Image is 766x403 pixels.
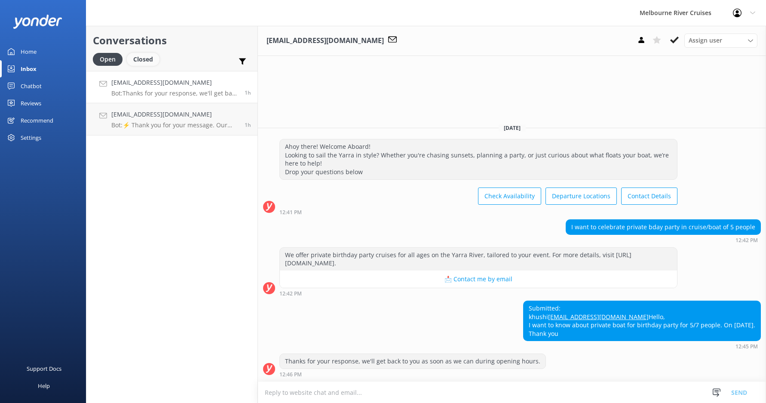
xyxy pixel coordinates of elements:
div: Recommend [21,112,53,129]
span: Sep 01 2025 12:42pm (UTC +10:00) Australia/Sydney [245,121,251,129]
h3: [EMAIL_ADDRESS][DOMAIN_NAME] [267,35,384,46]
div: Open [93,53,123,66]
div: Submitted: khushi Hello, I want to know about private boat for birthday party for 5/7 people. On ... [524,301,760,341]
div: Sep 01 2025 12:42pm (UTC +10:00) Australia/Sydney [279,290,677,296]
div: Thanks for your response, we'll get back to you as soon as we can during opening hours. [280,354,545,369]
strong: 12:42 PM [279,291,302,296]
div: Sep 01 2025 12:41pm (UTC +10:00) Australia/Sydney [279,209,677,215]
a: [EMAIL_ADDRESS][DOMAIN_NAME]Bot:Thanks for your response, we'll get back to you as soon as we can... [86,71,257,103]
strong: 12:41 PM [279,210,302,215]
div: Ahoy there! Welcome Aboard! Looking to sail the Yarra in style? Whether you're chasing sunsets, p... [280,139,677,179]
div: Sep 01 2025 12:45pm (UTC +10:00) Australia/Sydney [523,343,761,349]
button: Departure Locations [545,188,617,205]
div: Sep 01 2025 12:46pm (UTC +10:00) Australia/Sydney [279,371,546,377]
a: [EMAIL_ADDRESS][DOMAIN_NAME] [548,313,649,321]
h4: [EMAIL_ADDRESS][DOMAIN_NAME] [111,110,238,119]
div: Settings [21,129,41,146]
button: Check Availability [478,188,541,205]
p: Bot: Thanks for your response, we'll get back to you as soon as we can during opening hours. [111,89,238,97]
div: Inbox [21,60,37,77]
button: 📩 Contact me by email [280,271,677,288]
div: Chatbot [21,77,42,95]
div: Home [21,43,37,60]
div: Assign User [684,34,757,47]
p: Bot: ⚡ Thank you for your message. Our office hours are Mon - Fri 9.30am - 5pm. We'll get back to... [111,121,238,129]
div: Closed [127,53,159,66]
h2: Conversations [93,32,251,49]
a: Open [93,54,127,64]
strong: 12:46 PM [279,372,302,377]
div: Support Docs [27,360,61,377]
div: I want to celebrate private bday party in cruise/boat of 5 people [566,220,760,234]
div: We offer private birthday party cruises for all ages on the Yarra River, tailored to your event. ... [280,248,677,271]
button: Contact Details [621,188,677,205]
span: [DATE] [499,124,526,132]
div: Help [38,377,50,394]
h4: [EMAIL_ADDRESS][DOMAIN_NAME] [111,78,238,87]
strong: 12:42 PM [735,238,758,243]
a: [EMAIL_ADDRESS][DOMAIN_NAME]Bot:⚡ Thank you for your message. Our office hours are Mon - Fri 9.30... [86,103,257,135]
img: yonder-white-logo.png [13,15,62,29]
div: Sep 01 2025 12:42pm (UTC +10:00) Australia/Sydney [566,237,761,243]
strong: 12:45 PM [735,344,758,349]
span: Assign user [689,36,722,45]
span: Sep 01 2025 12:45pm (UTC +10:00) Australia/Sydney [245,89,251,96]
a: Closed [127,54,164,64]
div: Reviews [21,95,41,112]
